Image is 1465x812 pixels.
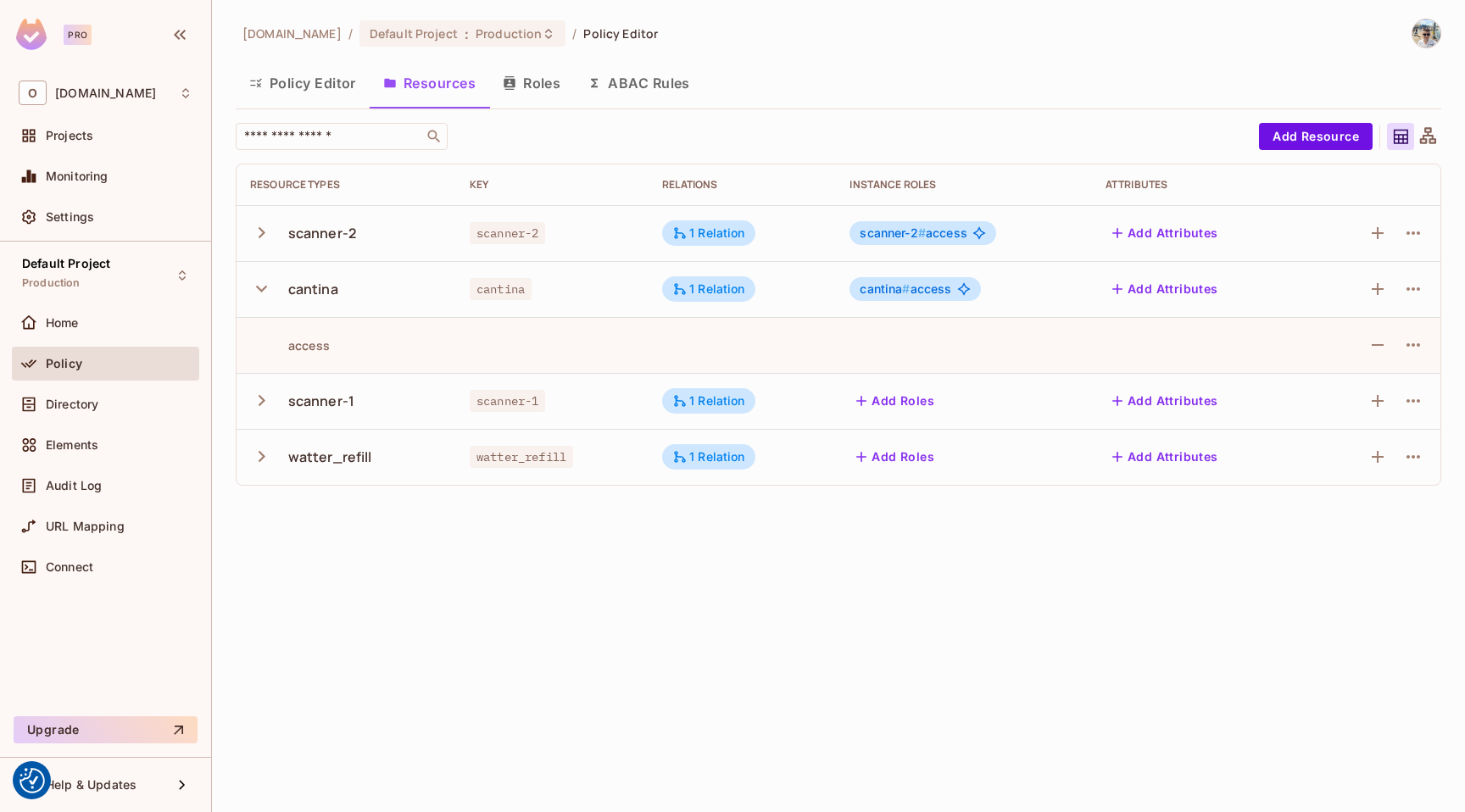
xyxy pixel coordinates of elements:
button: ABAC Rules [574,62,704,104]
li: / [348,25,353,42]
img: Catalin C [1412,19,1440,47]
span: Directory [46,398,98,411]
span: access [860,226,966,240]
span: Default Project [370,25,458,42]
button: Resources [370,62,489,104]
div: scanner-1 [288,392,354,410]
span: Policy [46,357,82,370]
span: Audit Log [46,479,102,492]
span: Production [476,25,542,42]
li: / [572,25,577,42]
span: O [19,81,47,105]
span: the active workspace [242,25,342,42]
button: Policy Editor [236,62,370,104]
span: access [860,282,951,296]
span: Policy Editor [583,25,658,42]
button: Add Attributes [1106,443,1225,470]
span: scanner-2 [470,222,545,244]
span: : [464,27,470,41]
div: Relations [662,178,822,192]
div: 1 Relation [672,225,745,241]
div: watter_refill [288,448,372,466]
img: SReyMgAAAABJRU5ErkJggg== [16,19,47,50]
div: 1 Relation [672,449,745,464]
span: URL Mapping [46,520,125,533]
button: Consent Preferences [19,768,45,793]
button: Add Attributes [1106,387,1225,414]
button: Add Attributes [1106,275,1225,303]
button: Add Attributes [1106,220,1225,247]
div: Resource Types [250,178,443,192]
span: scanner-2 [860,225,926,240]
div: Pro [64,25,92,45]
div: Attributes [1106,178,1295,192]
span: cantina [470,278,532,300]
button: Add Roles [849,387,941,414]
span: cantina [860,281,910,296]
img: Revisit consent button [19,768,45,793]
span: Elements [46,438,98,452]
span: Projects [46,129,93,142]
span: Home [46,316,79,330]
span: # [902,281,910,296]
div: 1 Relation [672,393,745,409]
span: Connect [46,560,93,574]
button: Add Roles [849,443,941,470]
span: # [918,225,926,240]
div: 1 Relation [672,281,745,297]
span: Default Project [22,257,110,270]
span: Monitoring [46,170,109,183]
button: Add Resource [1259,123,1373,150]
span: Settings [46,210,94,224]
span: Workspace: okapistudio.com [55,86,156,100]
button: Roles [489,62,574,104]
div: cantina [288,280,338,298]
div: access [250,337,330,353]
div: Instance roles [849,178,1078,192]
span: watter_refill [470,446,573,468]
div: Key [470,178,635,192]
div: scanner-2 [288,224,356,242]
span: Production [22,276,81,290]
span: scanner-1 [470,390,545,412]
